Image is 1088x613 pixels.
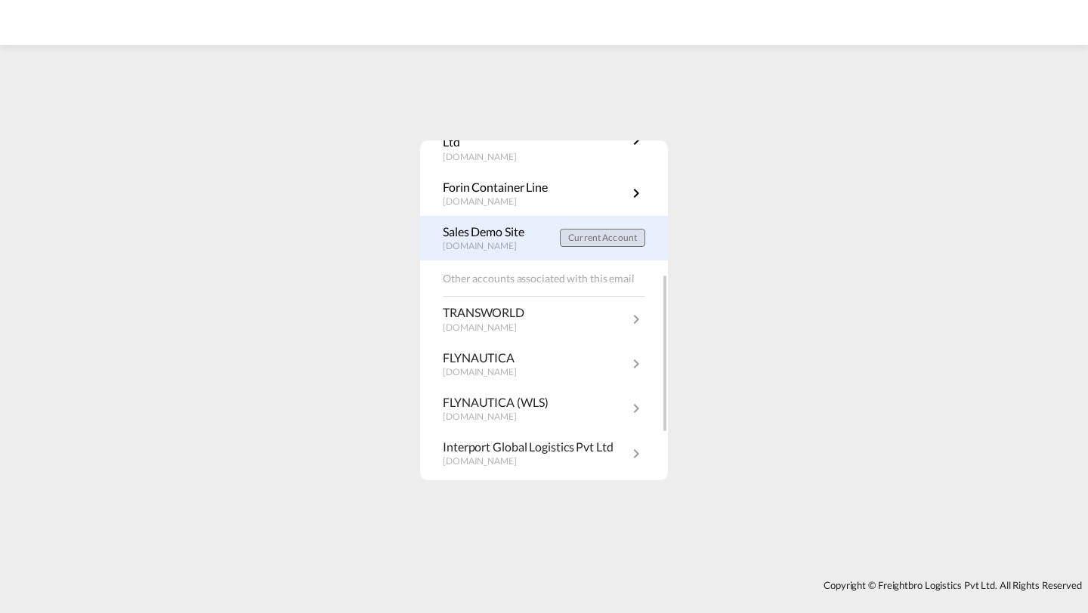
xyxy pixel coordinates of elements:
p: [DOMAIN_NAME] [443,366,532,379]
p: Interport Global Logistics Pvt Ltd [443,439,614,455]
p: Sales Demo Site [443,223,532,240]
p: FLYNAUTICA [443,350,532,366]
p: [DOMAIN_NAME] [443,411,548,424]
md-icon: icon-chevron-right [627,310,645,328]
md-icon: icon-chevron-right [627,184,645,202]
p: [DOMAIN_NAME] [443,240,532,253]
p: [DOMAIN_NAME] [443,151,627,164]
md-icon: icon-chevron-right [627,399,645,417]
a: Sales Demo Site[DOMAIN_NAME] Current Account [443,223,645,253]
span: Current Account [568,232,637,243]
p: [DOMAIN_NAME] [443,455,614,468]
md-icon: icon-chevron-right [627,355,645,373]
md-icon: icon-chevron-right [627,445,645,463]
p: Forin Container Line [443,179,548,196]
md-icon: icon-chevron-right [627,131,645,149]
p: Other accounts associated with this email [443,271,645,286]
a: Robinsons Cargo and Logistics Pvt Ltd[DOMAIN_NAME] [443,117,645,164]
p: [DOMAIN_NAME] [443,196,548,208]
p: [DOMAIN_NAME] [443,322,532,334]
p: TRANSWORLD [443,304,532,321]
button: Current Account [560,229,645,247]
p: FLYNAUTICA (WLS) [443,394,548,411]
a: Forin Container Line[DOMAIN_NAME] [443,179,645,208]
